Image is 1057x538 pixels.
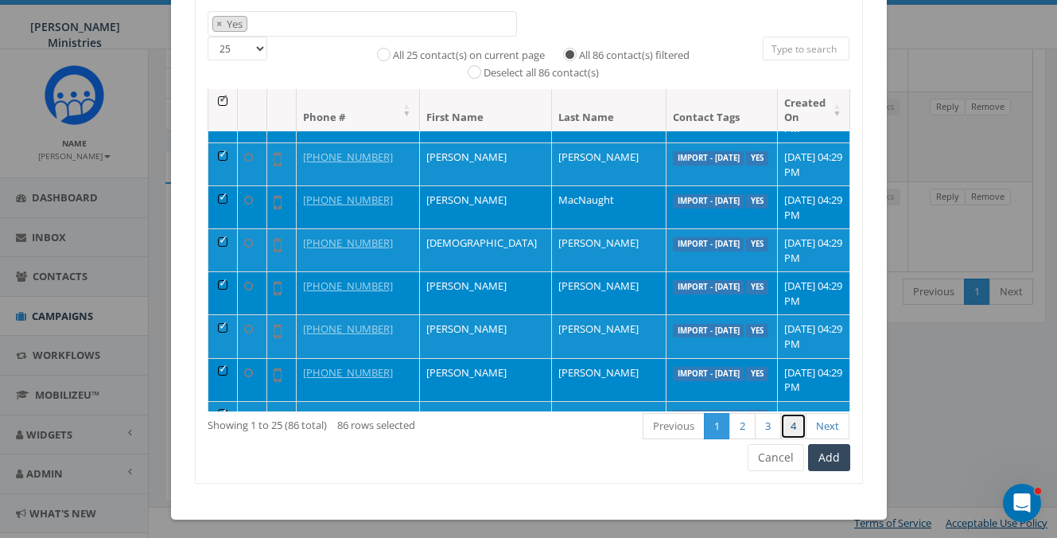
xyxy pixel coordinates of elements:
[755,413,781,439] a: 3
[1003,484,1041,522] iframe: Intercom live chat
[251,18,259,32] textarea: Search
[337,418,415,432] span: 86 rows selected
[393,48,545,64] label: All 25 contact(s) on current page
[746,367,768,381] label: Yes
[303,365,393,380] a: [PHONE_NUMBER]
[552,401,666,444] td: [PERSON_NAME]
[552,228,666,271] td: [PERSON_NAME]
[216,17,222,31] span: ×
[552,271,666,314] td: [PERSON_NAME]
[808,444,850,471] button: Add
[579,48,690,64] label: All 86 contact(s) filtered
[213,17,225,32] button: Remove item
[673,151,744,166] label: Import - [DATE]
[303,236,393,250] a: [PHONE_NUMBER]
[225,17,247,31] span: Yes
[208,411,461,433] div: Showing 1 to 25 (86 total)
[704,413,730,439] a: 1
[303,150,393,164] a: [PHONE_NUMBER]
[303,193,393,207] a: [PHONE_NUMBER]
[552,185,666,228] td: MacNaught
[778,314,849,357] td: [DATE] 04:29 PM
[420,185,552,228] td: [PERSON_NAME]
[673,367,744,381] label: Import - [DATE]
[763,37,850,60] input: Type to search
[673,280,744,294] label: Import - [DATE]
[748,444,804,471] button: Cancel
[552,142,666,185] td: [PERSON_NAME]
[778,228,849,271] td: [DATE] 04:29 PM
[420,228,552,271] td: [DEMOGRAPHIC_DATA]
[746,194,768,209] label: Yes
[303,322,393,336] a: [PHONE_NUMBER]
[303,408,393,423] a: [PHONE_NUMBER]
[673,194,744,209] label: Import - [DATE]
[778,185,849,228] td: [DATE] 04:29 PM
[746,324,768,338] label: Yes
[673,324,744,338] label: Import - [DATE]
[778,271,849,314] td: [DATE] 04:29 PM
[746,237,768,251] label: Yes
[666,89,778,131] th: Contact Tags
[778,358,849,401] td: [DATE] 04:29 PM
[297,89,420,131] th: Phone #: activate to sort column ascending
[420,142,552,185] td: [PERSON_NAME]
[420,314,552,357] td: [PERSON_NAME]
[420,401,552,444] td: [PERSON_NAME]
[746,151,768,166] label: Yes
[420,358,552,401] td: [PERSON_NAME]
[778,89,849,131] th: Created On: activate to sort column ascending
[746,410,768,424] label: Yes
[806,413,849,439] a: Next
[552,358,666,401] td: [PERSON_NAME]
[746,280,768,294] label: Yes
[552,314,666,357] td: [PERSON_NAME]
[780,413,806,439] a: 4
[673,237,744,251] label: Import - [DATE]
[212,16,247,33] li: Yes
[303,279,393,293] a: [PHONE_NUMBER]
[778,401,849,444] td: [DATE] 04:29 PM
[729,413,756,439] a: 2
[643,413,705,439] a: Previous
[484,65,599,81] label: Deselect all 86 contact(s)
[420,89,552,131] th: First Name
[778,142,849,185] td: [DATE] 04:29 PM
[673,410,744,424] label: Import - [DATE]
[552,89,666,131] th: Last Name
[420,271,552,314] td: [PERSON_NAME]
